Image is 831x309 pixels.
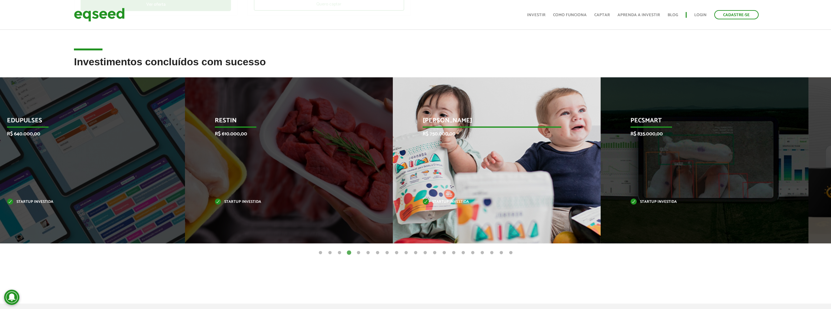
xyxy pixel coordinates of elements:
[441,250,447,256] button: 14 of 21
[527,13,545,17] a: Investir
[393,250,400,256] button: 9 of 21
[7,131,146,137] p: R$ 640.000,00
[365,250,371,256] button: 6 of 21
[423,117,562,128] p: [PERSON_NAME]
[470,250,476,256] button: 17 of 21
[617,13,660,17] a: Aprenda a investir
[498,250,505,256] button: 20 of 21
[423,131,562,137] p: R$ 750.000,00
[479,250,485,256] button: 18 of 21
[74,6,125,23] img: EqSeed
[714,10,759,19] a: Cadastre-se
[508,250,514,256] button: 21 of 21
[423,200,562,204] p: Startup investida
[489,250,495,256] button: 19 of 21
[74,56,757,77] h2: Investimentos concluídos com sucesso
[384,250,390,256] button: 8 of 21
[403,250,409,256] button: 10 of 21
[327,250,333,256] button: 2 of 21
[7,117,146,128] p: Edupulses
[630,200,769,204] p: Startup investida
[374,250,381,256] button: 7 of 21
[317,250,324,256] button: 1 of 21
[460,250,466,256] button: 16 of 21
[215,117,354,128] p: Restin
[594,13,610,17] a: Captar
[694,13,707,17] a: Login
[215,200,354,204] p: Startup investida
[422,250,428,256] button: 12 of 21
[630,131,769,137] p: R$ 835.000,00
[346,250,352,256] button: 4 of 21
[668,13,678,17] a: Blog
[553,13,587,17] a: Como funciona
[7,200,146,204] p: Startup investida
[215,131,354,137] p: R$ 610.000,00
[336,250,343,256] button: 3 of 21
[355,250,362,256] button: 5 of 21
[412,250,419,256] button: 11 of 21
[630,117,769,128] p: Pecsmart
[432,250,438,256] button: 13 of 21
[451,250,457,256] button: 15 of 21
